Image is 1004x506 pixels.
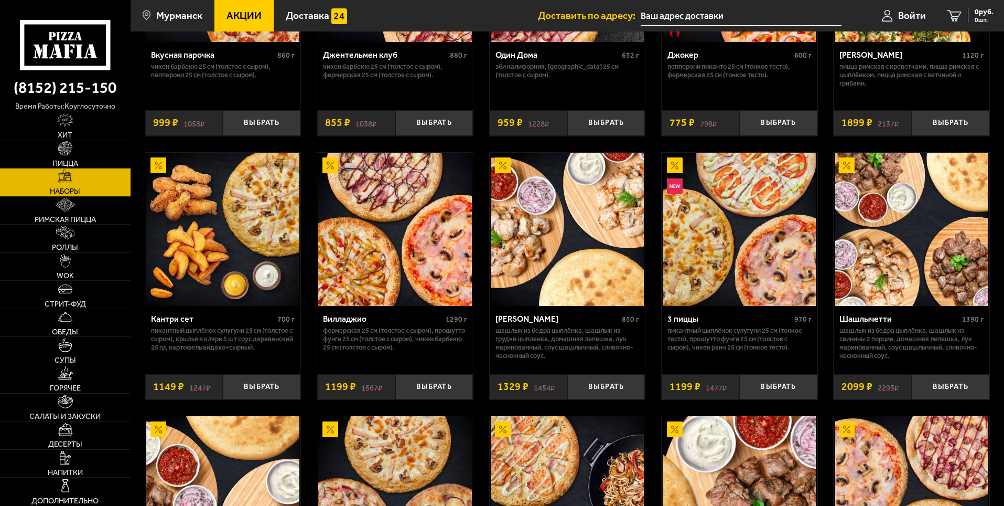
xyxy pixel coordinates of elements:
[491,153,644,306] img: Дон Цыпа
[226,10,262,20] span: Акции
[151,62,295,79] p: Чикен Барбекю 25 см (толстое с сыром), Пепперони 25 см (толстое с сыром).
[52,328,78,335] span: Обеды
[150,157,166,173] img: Акционный
[153,382,184,392] span: 1149 ₽
[323,50,447,60] div: Джентельмен клуб
[667,157,683,173] img: Акционный
[189,382,210,392] s: 1247 ₽
[667,314,792,324] div: 3 пиццы
[567,110,645,136] button: Выбрать
[50,187,80,195] span: Наборы
[277,315,295,324] span: 700 г
[739,374,817,400] button: Выбрать
[153,118,178,128] span: 999 ₽
[839,62,984,88] p: Пицца Римская с креветками, Пицца Римская с цыплёнком, Пицца Римская с ветчиной и грибами.
[183,118,204,128] s: 1058 ₽
[898,10,926,20] span: Войти
[331,8,347,24] img: 15daf4d41897b9f0e9f617042186c801.svg
[841,382,872,392] span: 2099 ₽
[48,440,82,448] span: Десерты
[323,314,443,324] div: Вилладжио
[538,10,641,20] span: Доставить по адресу:
[151,314,275,324] div: Кантри сет
[52,160,78,167] span: Пицца
[495,326,640,360] p: шашлык из бедра цыплёнка, шашлык из грудки цыпленка, домашняя лепешка, лук маринованный, соус шаш...
[878,118,899,128] s: 2137 ₽
[700,118,717,128] s: 798 ₽
[667,421,683,437] img: Акционный
[962,315,984,324] span: 1390 г
[325,382,356,392] span: 1199 ₽
[151,50,275,60] div: Вкусная парочка
[841,118,872,128] span: 1899 ₽
[835,153,988,306] img: Шашлычетти
[325,118,350,128] span: 855 ₽
[567,374,645,400] button: Выбрать
[490,153,645,306] a: АкционныйДон Цыпа
[495,157,511,173] img: Акционный
[355,118,376,128] s: 1038 ₽
[48,469,83,476] span: Напитки
[839,326,984,360] p: шашлык из бедра цыплёнка, шашлык из свинины 2 порции, домашняя лепешка, лук маринованный, соус ша...
[962,51,984,60] span: 1120 г
[739,110,817,136] button: Выбрать
[667,62,812,79] p: Пепперони Пиканто 25 см (тонкое тесто), Фермерская 25 см (тонкое тесто).
[55,356,76,364] span: Супы
[667,326,812,352] p: Пикантный цыплёнок сулугуни 25 см (тонкое тесто), Прошутто Фунги 25 см (толстое с сыром), Чикен Р...
[839,314,959,324] div: Шашлычетти
[706,382,727,392] s: 1477 ₽
[662,153,817,306] a: АкционныйНовинка3 пиццы
[395,374,473,400] button: Выбрать
[495,62,640,79] p: Эби Калифорния, [GEOGRAPHIC_DATA] 25 см (толстое с сыром).
[277,51,295,60] span: 860 г
[622,315,639,324] span: 850 г
[495,50,620,60] div: Один Дома
[495,421,511,437] img: Акционный
[35,216,96,223] span: Римская пицца
[151,326,295,352] p: Пикантный цыплёнок сулугуни 25 см (толстое с сыром), крылья в кляре 5 шт соус деревенский 25 гр, ...
[528,118,549,128] s: 1228 ₽
[839,50,959,60] div: [PERSON_NAME]
[322,157,338,173] img: Акционный
[29,413,101,420] span: Салаты и закуски
[450,51,467,60] span: 880 г
[58,131,72,139] span: Хит
[323,326,467,352] p: Фермерская 25 см (толстое с сыром), Прошутто Фунги 25 см (толстое с сыром), Чикен Барбекю 25 см (...
[223,374,300,400] button: Выбрать
[50,384,81,392] span: Горячее
[361,382,382,392] s: 1567 ₽
[31,497,99,504] span: Дополнительно
[322,421,338,437] img: Акционный
[834,153,989,306] a: АкционныйШашлычетти
[52,244,78,251] span: Роллы
[534,382,555,392] s: 1454 ₽
[912,374,989,400] button: Выбрать
[670,118,695,128] span: 775 ₽
[667,50,792,60] div: Джокер
[446,315,467,324] span: 1290 г
[794,51,812,60] span: 600 г
[395,110,473,136] button: Выбрать
[45,300,86,308] span: Стрит-фуд
[622,51,639,60] span: 652 г
[317,153,473,306] a: АкционныйВилладжио
[839,421,855,437] img: Акционный
[641,6,841,26] input: Ваш адрес доставки
[663,153,816,306] img: 3 пиццы
[794,315,812,324] span: 970 г
[286,10,329,20] span: Доставка
[318,153,471,306] img: Вилладжио
[146,153,299,306] img: Кантри сет
[57,272,74,279] span: WOK
[498,382,528,392] span: 1329 ₽
[156,10,202,20] span: Мурманск
[495,314,620,324] div: [PERSON_NAME]
[667,178,683,194] img: Новинка
[145,153,301,306] a: АкционныйКантри сет
[498,118,523,128] span: 959 ₽
[323,62,467,79] p: Чикен Барбекю 25 см (толстое с сыром), Фермерская 25 см (толстое с сыром).
[975,17,994,23] span: 0 шт.
[975,8,994,16] span: 0 руб.
[912,110,989,136] button: Выбрать
[839,157,855,173] img: Акционный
